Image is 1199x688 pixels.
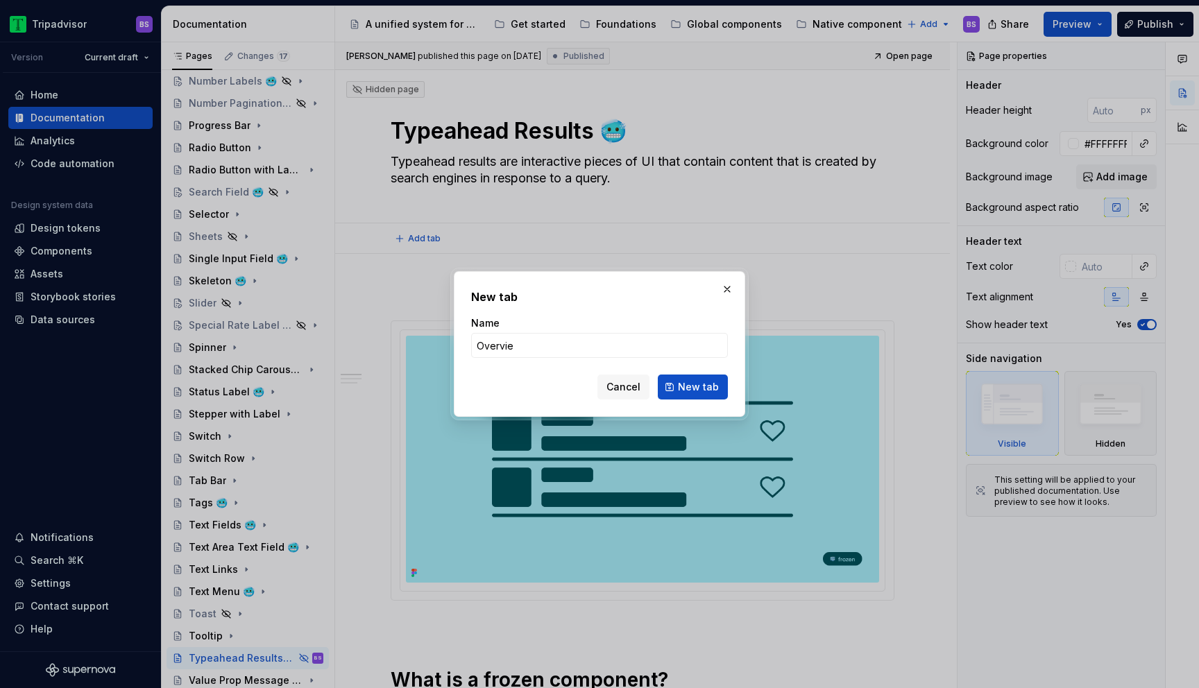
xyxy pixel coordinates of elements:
button: New tab [658,375,728,399]
span: Cancel [606,380,640,394]
label: Name [471,316,500,330]
span: New tab [678,380,719,394]
h2: New tab [471,289,728,305]
button: Cancel [597,375,649,399]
